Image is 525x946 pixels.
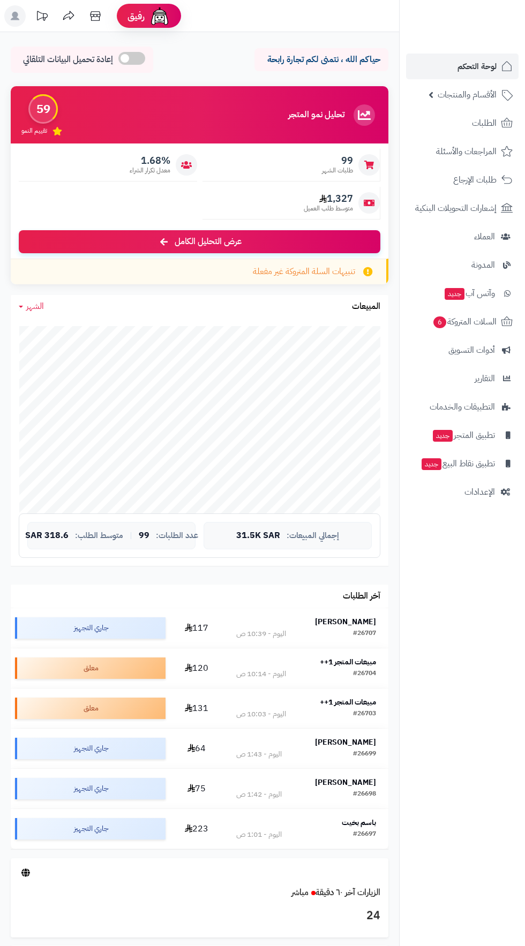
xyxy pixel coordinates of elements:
[304,193,353,205] span: 1,327
[406,110,519,136] a: الطلبات
[448,343,495,358] span: أدوات التسويق
[130,155,170,167] span: 1.68%
[406,139,519,164] a: المراجعات والأسئلة
[322,155,353,167] span: 99
[433,316,446,328] span: 6
[170,769,224,808] td: 75
[406,422,519,448] a: تطبيق المتجرجديد
[406,451,519,476] a: تطبيق نقاط البيعجديد
[472,116,497,131] span: الطلبات
[422,458,441,470] span: جديد
[322,166,353,175] span: طلبات الشهر
[236,531,280,541] span: 31.5K SAR
[406,54,519,79] a: لوحة التحكم
[25,531,69,541] span: 318.6 SAR
[236,709,286,720] div: اليوم - 10:03 ص
[452,29,515,51] img: logo-2.png
[262,54,380,66] p: حياكم الله ، نتمنى لكم تجارة رابحة
[170,688,224,728] td: 131
[291,886,380,899] a: الزيارات آخر ٦٠ دقيقةمباشر
[353,629,376,639] div: #26707
[288,110,344,120] h3: تحليل نمو المتجر
[15,818,166,839] div: جاري التجهيز
[130,166,170,175] span: معدل تكرار الشراء
[438,87,497,102] span: الأقسام والمنتجات
[175,236,242,248] span: عرض التحليل الكامل
[353,749,376,760] div: #26699
[342,817,376,828] strong: باسم بخيت
[15,778,166,799] div: جاري التجهيز
[315,616,376,627] strong: [PERSON_NAME]
[236,629,286,639] div: اليوم - 10:39 ص
[75,531,123,540] span: متوسط الطلب:
[475,371,495,386] span: التقارير
[149,5,170,27] img: ai-face.png
[432,428,495,443] span: تطبيق المتجر
[445,288,464,300] span: جديد
[291,886,309,899] small: مباشر
[21,126,47,135] span: تقييم النمو
[236,829,282,840] div: اليوم - 1:01 ص
[130,532,132,540] span: |
[19,300,44,313] a: الشهر
[15,657,166,679] div: معلق
[406,337,519,363] a: أدوات التسويق
[19,230,380,253] a: عرض التحليل الكامل
[444,286,495,301] span: وآتس آب
[170,729,224,768] td: 64
[432,314,497,329] span: السلات المتروكة
[26,300,44,313] span: الشهر
[406,479,519,505] a: الإعدادات
[315,737,376,748] strong: [PERSON_NAME]
[474,229,495,244] span: العملاء
[320,656,376,668] strong: مبيعات المتجر 1++
[457,59,497,74] span: لوحة التحكم
[28,5,55,29] a: تحديثات المنصة
[19,907,380,925] h3: 24
[170,608,224,648] td: 117
[464,485,495,500] span: الإعدادات
[170,809,224,849] td: 223
[23,54,113,66] span: إعادة تحميل البيانات التلقائي
[304,204,353,213] span: متوسط طلب العميل
[353,669,376,679] div: #26704
[421,456,495,471] span: تطبيق نقاط البيع
[156,531,198,540] span: عدد الطلبات:
[170,648,224,688] td: 120
[433,430,453,442] span: جديد
[15,698,166,719] div: معلق
[236,789,282,800] div: اليوم - 1:42 ص
[406,309,519,335] a: السلات المتروكة6
[406,281,519,306] a: وآتس آبجديد
[406,366,519,391] a: التقارير
[353,829,376,840] div: #26697
[415,201,497,216] span: إشعارات التحويلات البنكية
[406,224,519,249] a: العملاء
[353,709,376,720] div: #26703
[139,531,149,541] span: 99
[315,777,376,788] strong: [PERSON_NAME]
[471,258,495,273] span: المدونة
[430,399,495,414] span: التطبيقات والخدمات
[15,738,166,759] div: جاري التجهيز
[353,789,376,800] div: #26698
[406,195,519,221] a: إشعارات التحويلات البنكية
[343,592,380,601] h3: آخر الطلبات
[436,144,497,159] span: المراجعات والأسئلة
[253,266,355,278] span: تنبيهات السلة المتروكة غير مفعلة
[320,697,376,708] strong: مبيعات المتجر 1++
[236,669,286,679] div: اليوم - 10:14 ص
[236,749,282,760] div: اليوم - 1:43 ص
[406,167,519,193] a: طلبات الإرجاع
[15,617,166,639] div: جاري التجهيز
[287,531,339,540] span: إجمالي المبيعات:
[453,172,497,187] span: طلبات الإرجاع
[406,394,519,420] a: التطبيقات والخدمات
[352,302,380,312] h3: المبيعات
[406,252,519,278] a: المدونة
[127,10,145,22] span: رفيق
